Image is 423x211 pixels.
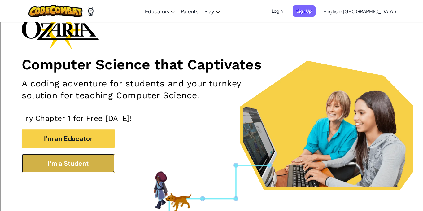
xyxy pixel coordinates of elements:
[323,8,396,15] span: English ([GEOGRAPHIC_DATA])
[204,8,214,15] span: Play
[145,8,169,15] span: Educators
[22,154,115,173] button: I'm a Student
[268,5,286,17] button: Login
[22,78,276,101] h2: A coding adventure for students and your turnkey solution for teaching Computer Science.
[2,25,421,30] div: Options
[320,3,399,20] a: English ([GEOGRAPHIC_DATA])
[22,114,401,123] p: Try Chapter 1 for Free [DATE]!
[28,5,83,17] img: CodeCombat logo
[2,36,421,42] div: Rename
[201,3,223,20] a: Play
[22,10,99,50] img: Ozaria branding logo
[2,14,421,19] div: Move To ...
[2,42,421,47] div: Move To ...
[2,30,421,36] div: Sign out
[178,3,201,20] a: Parents
[2,8,421,14] div: Sort New > Old
[2,19,421,25] div: Delete
[142,3,178,20] a: Educators
[86,7,96,16] img: Ozaria
[22,129,115,148] button: I'm an Educator
[293,5,316,17] button: Sign Up
[2,2,421,8] div: Sort A > Z
[22,56,401,73] h1: Computer Science that Captivates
